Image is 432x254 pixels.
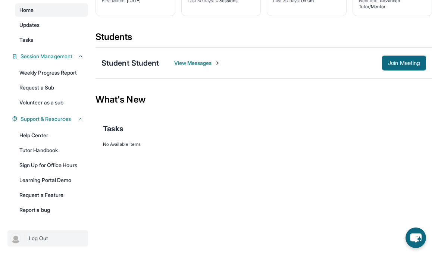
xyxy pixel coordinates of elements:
a: Home [15,3,88,17]
button: Support & Resources [18,115,84,123]
img: user-img [10,233,21,244]
a: Tasks [15,33,88,47]
a: Learning Portal Demo [15,173,88,187]
span: Tasks [19,36,33,44]
a: Volunteer as a sub [15,96,88,109]
a: Report a bug [15,203,88,217]
span: Log Out [29,235,48,242]
button: chat-button [406,228,426,248]
a: Tutor Handbook [15,144,88,157]
div: Student Student [101,58,159,68]
div: What's New [96,83,432,116]
button: Session Management [18,53,84,60]
span: View Messages [174,59,221,67]
a: Request a Feature [15,188,88,202]
span: Updates [19,21,40,29]
a: Updates [15,18,88,32]
span: Session Management [21,53,72,60]
span: Tasks [103,123,123,134]
button: Join Meeting [382,56,426,70]
span: Home [19,6,34,14]
span: Join Meeting [388,61,420,65]
span: Support & Resources [21,115,71,123]
div: No Available Items [103,141,425,147]
a: |Log Out [7,230,88,247]
a: Request a Sub [15,81,88,94]
a: Help Center [15,129,88,142]
a: Sign Up for Office Hours [15,159,88,172]
span: | [24,234,26,243]
div: Students [96,31,432,47]
img: Chevron-Right [215,60,220,66]
a: Weekly Progress Report [15,66,88,79]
